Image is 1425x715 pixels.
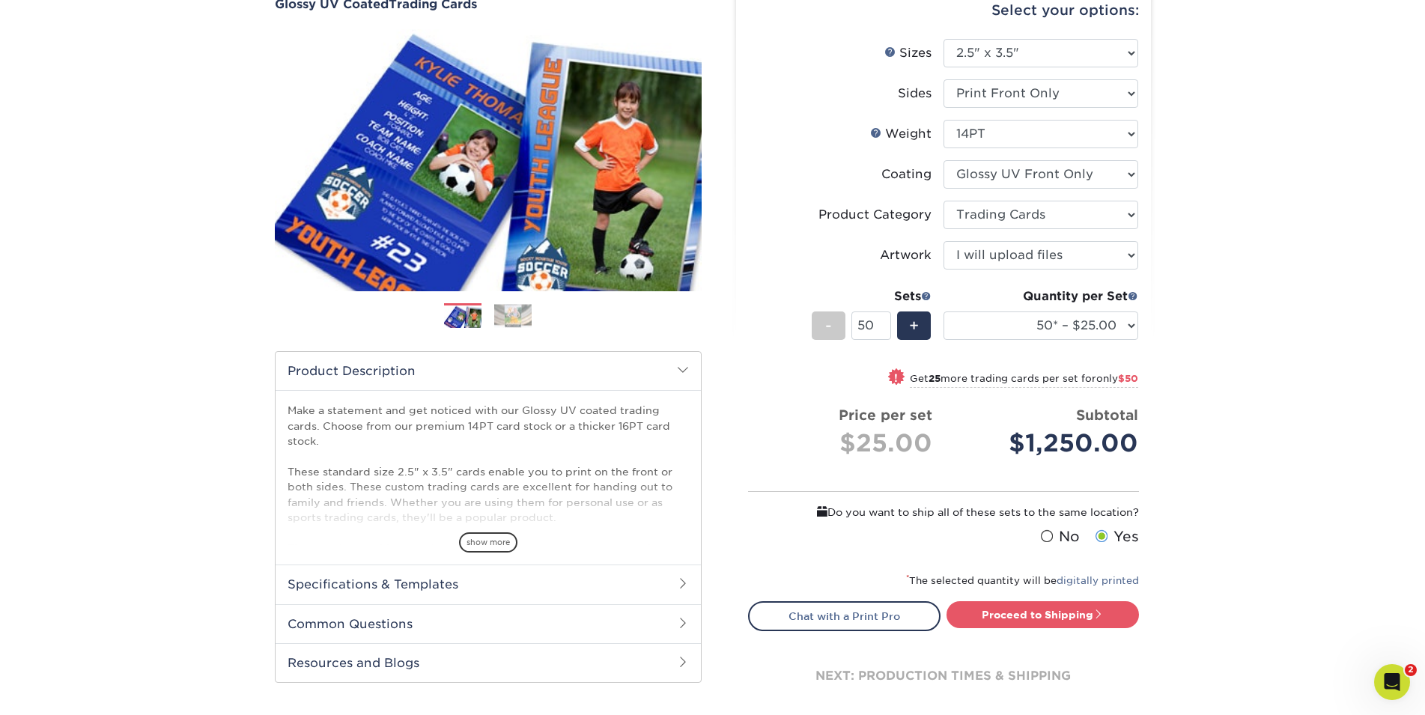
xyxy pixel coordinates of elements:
[748,601,941,631] a: Chat with a Print Pro
[818,206,932,224] div: Product Category
[1118,373,1138,384] span: $50
[276,565,701,603] h2: Specifications & Templates
[906,575,1139,586] small: The selected quantity will be
[909,314,919,337] span: +
[459,532,517,553] span: show more
[812,287,932,305] div: Sets
[748,504,1139,520] div: Do you want to ship all of these sets to the same location?
[825,314,832,337] span: -
[1374,664,1410,700] iframe: Intercom live chat
[910,373,1138,388] small: Get more trading cards per set for
[1096,373,1138,384] span: only
[288,403,689,586] p: Make a statement and get noticed with our Glossy UV coated trading cards. Choose from our premium...
[1405,664,1417,676] span: 2
[444,304,481,330] img: Trading Cards 01
[955,425,1138,461] div: $1,250.00
[929,373,941,384] strong: 25
[894,370,898,386] span: !
[881,165,932,183] div: Coating
[884,44,932,62] div: Sizes
[1057,575,1139,586] a: digitally printed
[275,13,702,308] img: Glossy UV Coated 01
[944,287,1138,305] div: Quantity per Set
[276,352,701,390] h2: Product Description
[276,643,701,682] h2: Resources and Blogs
[947,601,1139,628] a: Proceed to Shipping
[839,407,932,423] strong: Price per set
[276,604,701,643] h2: Common Questions
[1076,407,1138,423] strong: Subtotal
[870,125,932,143] div: Weight
[1092,526,1139,547] label: Yes
[1037,526,1080,547] label: No
[760,425,932,461] div: $25.00
[880,246,932,264] div: Artwork
[494,304,532,327] img: Trading Cards 02
[898,85,932,103] div: Sides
